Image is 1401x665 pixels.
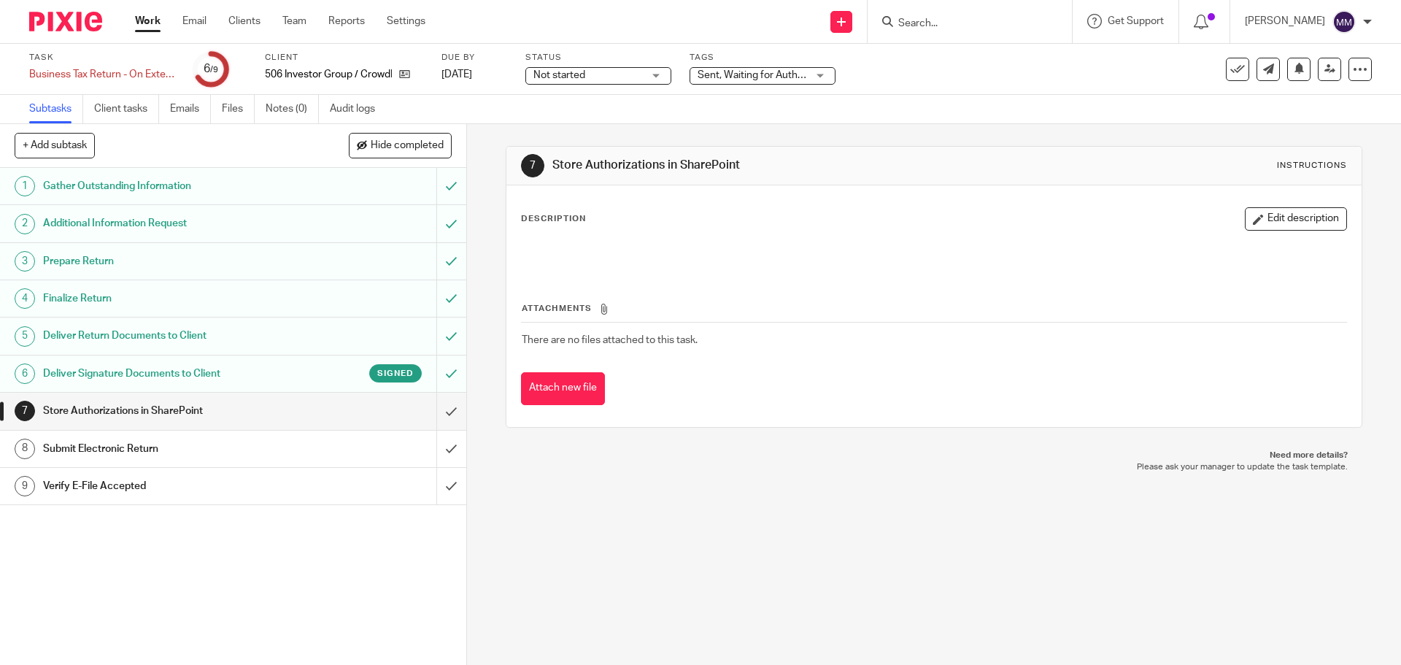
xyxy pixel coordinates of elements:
[330,95,386,123] a: Audit logs
[1277,160,1347,172] div: Instructions
[436,318,466,354] div: Mark as to do
[1287,58,1311,81] button: Snooze task
[43,250,296,272] h1: Prepare Return
[436,280,466,317] div: Mark as to do
[15,176,35,196] div: 1
[15,214,35,234] div: 2
[222,95,255,123] a: Files
[15,133,95,158] button: + Add subtask
[1318,58,1341,81] a: Reassign task
[43,400,296,422] h1: Store Authorizations in SharePoint
[43,475,296,497] h1: Verify E-File Accepted
[15,439,35,459] div: 8
[441,52,507,64] label: Due by
[1245,14,1325,28] p: [PERSON_NAME]
[94,95,159,123] a: Client tasks
[210,66,218,74] small: /9
[282,14,306,28] a: Team
[521,213,586,225] p: Description
[436,468,466,504] div: Mark as done
[266,95,319,123] a: Notes (0)
[15,251,35,272] div: 3
[29,52,175,64] label: Task
[265,52,423,64] label: Client
[521,154,544,177] div: 7
[690,52,835,64] label: Tags
[43,175,296,197] h1: Gather Outstanding Information
[897,18,1028,31] input: Search
[15,326,35,347] div: 5
[29,67,175,82] div: Business Tax Return - On Extension - NNN
[371,140,444,152] span: Hide completed
[29,95,83,123] a: Subtasks
[182,14,207,28] a: Email
[228,14,260,28] a: Clients
[204,61,218,77] div: 6
[552,158,965,173] h1: Store Authorizations in SharePoint
[436,205,466,242] div: Mark as to do
[1332,10,1356,34] img: svg%3E
[399,69,410,80] i: Open client page
[1108,16,1164,26] span: Get Support
[436,431,466,467] div: Mark as done
[441,69,472,80] span: [DATE]
[436,243,466,280] div: Mark as to do
[43,288,296,310] h1: Finalize Return
[265,67,392,82] p: 506 Investor Group / CrowdDD
[43,438,296,460] h1: Submit Electronic Return
[520,461,1347,473] p: Please ask your manager to update the task template.
[436,393,466,429] div: Mark as done
[525,52,671,64] label: Status
[522,304,592,312] span: Attachments
[698,70,852,80] span: Sent, Waiting for Authorization + 2
[43,325,296,347] h1: Deliver Return Documents to Client
[377,367,414,380] span: Signed
[15,401,35,421] div: 7
[521,372,605,405] button: Attach new file
[15,288,35,309] div: 4
[43,363,296,385] h1: Deliver Signature Documents to Client
[43,212,296,234] h1: Additional Information Request
[436,168,466,204] div: Mark as to do
[29,12,102,31] img: Pixie
[170,95,211,123] a: Emails
[349,133,452,158] button: Hide completed
[436,355,466,392] div: Mark as to do
[520,450,1347,461] p: Need more details?
[387,14,425,28] a: Settings
[15,476,35,496] div: 9
[328,14,365,28] a: Reports
[1245,207,1347,231] button: Edit description
[135,14,161,28] a: Work
[1257,58,1280,81] a: Send new email to 506 Investor Group / CrowdDD
[15,364,35,384] div: 6
[533,70,585,80] span: Not started
[522,335,698,345] span: There are no files attached to this task.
